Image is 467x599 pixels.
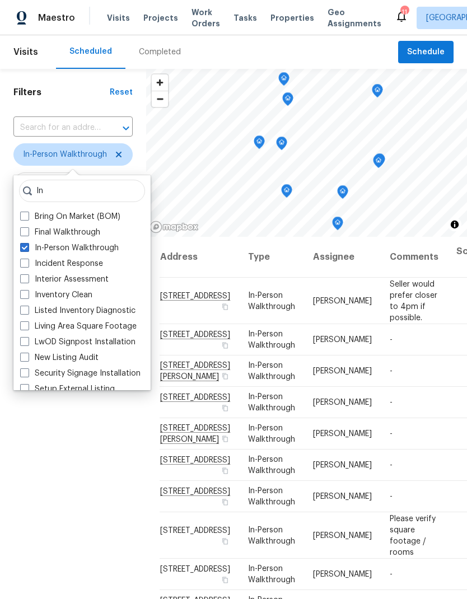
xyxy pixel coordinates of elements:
span: In-Person Walkthrough [248,565,295,584]
div: Map marker [278,72,289,90]
span: Projects [143,12,178,24]
div: Map marker [373,155,384,172]
span: [PERSON_NAME] [313,493,372,500]
span: [PERSON_NAME] [313,570,372,578]
span: In-Person Walkthrough [248,362,295,381]
span: Properties [270,12,314,24]
label: Listed Inventory Diagnostic [20,305,136,316]
button: Copy Address [220,340,230,350]
span: In-Person Walkthrough [248,330,295,349]
button: Copy Address [220,497,230,507]
span: [PERSON_NAME] [313,461,372,469]
th: Type [239,237,304,278]
span: Geo Assignments [328,7,381,29]
span: Please verify square footage / rooms [390,514,436,556]
div: Reset [110,87,133,98]
span: - [390,570,393,578]
div: Map marker [254,135,265,153]
span: Tasks [233,14,257,22]
div: Map marker [332,217,343,234]
span: [PERSON_NAME] [313,367,372,375]
div: Completed [139,46,181,58]
label: Bring On Market (BOM) [20,211,120,222]
button: Copy Address [220,371,230,381]
div: Map marker [281,184,292,202]
span: Schedule [407,45,445,59]
th: Comments [381,237,447,278]
button: Copy Address [220,536,230,546]
button: Toggle attribution [448,218,461,231]
label: Incident Response [20,258,103,269]
th: Address [160,237,239,278]
span: - [390,493,393,500]
span: - [390,367,393,375]
h1: Filters [13,87,110,98]
span: [PERSON_NAME] [313,430,372,438]
span: In-Person Walkthrough [248,393,295,412]
span: Maestro [38,12,75,24]
label: Interior Assessment [20,274,109,285]
span: Toggle attribution [451,218,458,231]
span: [STREET_ADDRESS] [160,565,230,573]
span: - [390,336,393,344]
span: In-Person Walkthrough [23,149,107,160]
span: Work Orders [192,7,220,29]
button: Zoom in [152,74,168,91]
label: New Listing Audit [20,352,99,363]
span: Visits [13,40,38,64]
span: - [390,399,393,406]
span: [STREET_ADDRESS] [160,526,230,534]
span: [PERSON_NAME] [313,297,372,305]
label: In-Person Walkthrough [20,242,119,254]
label: Inventory Clean [20,289,92,301]
button: Schedule [398,41,454,64]
a: Mapbox homepage [150,221,199,233]
div: 11 [400,7,408,18]
div: Map marker [374,153,385,171]
span: Visits [107,12,130,24]
span: [PERSON_NAME] [313,336,372,344]
th: Assignee [304,237,381,278]
label: LwOD Signpost Installation [20,336,136,348]
label: Final Walkthrough [20,227,100,238]
span: In-Person Walkthrough [248,487,295,506]
span: [PERSON_NAME] [313,531,372,539]
label: Setup External Listing [20,383,115,395]
span: In-Person Walkthrough [248,424,295,443]
div: Map marker [372,84,383,101]
div: Map marker [276,137,287,154]
span: In-Person Walkthrough [248,526,295,545]
span: In-Person Walkthrough [248,291,295,310]
span: - [390,461,393,469]
input: Search for an address... [13,119,101,137]
span: Seller would prefer closer to 4pm if possible. [390,280,437,321]
span: - [390,430,393,438]
div: Map marker [282,92,293,110]
span: [PERSON_NAME] [313,399,372,406]
label: Living Area Square Footage [20,321,137,332]
button: Copy Address [220,434,230,444]
div: Map marker [337,185,348,203]
button: Zoom out [152,91,168,107]
div: Scheduled [69,46,112,57]
button: Copy Address [220,466,230,476]
label: Security Signage Installation [20,368,141,379]
button: Copy Address [220,575,230,585]
button: Copy Address [220,403,230,413]
span: In-Person Walkthrough [248,456,295,475]
button: Copy Address [220,301,230,311]
button: Open [118,120,134,136]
